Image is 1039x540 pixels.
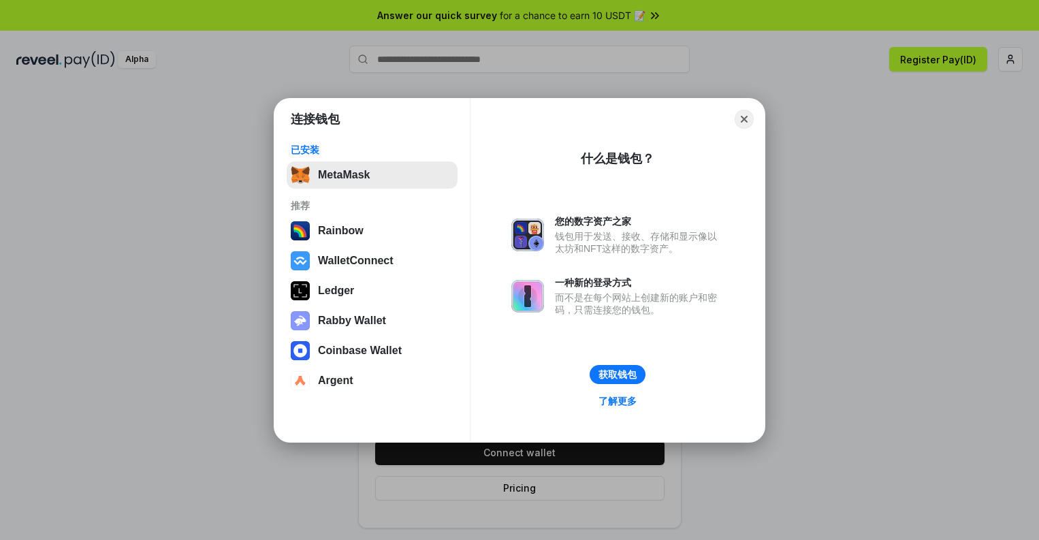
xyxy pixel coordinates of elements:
img: svg+xml,%3Csvg%20xmlns%3D%22http%3A%2F%2Fwww.w3.org%2F2000%2Fsvg%22%20fill%3D%22none%22%20viewBox... [511,280,544,313]
button: Rabby Wallet [287,307,458,334]
img: svg+xml,%3Csvg%20width%3D%2228%22%20height%3D%2228%22%20viewBox%3D%220%200%2028%2028%22%20fill%3D... [291,371,310,390]
img: svg+xml,%3Csvg%20xmlns%3D%22http%3A%2F%2Fwww.w3.org%2F2000%2Fsvg%22%20fill%3D%22none%22%20viewBox... [291,311,310,330]
div: WalletConnect [318,255,394,267]
div: MetaMask [318,169,370,181]
div: 获取钱包 [598,368,637,381]
button: WalletConnect [287,247,458,274]
div: 了解更多 [598,395,637,407]
div: Rainbow [318,225,364,237]
button: Ledger [287,277,458,304]
div: Coinbase Wallet [318,345,402,357]
div: 而不是在每个网站上创建新的账户和密码，只需连接您的钱包。 [555,291,724,316]
div: 什么是钱包？ [581,150,654,167]
img: svg+xml,%3Csvg%20width%3D%2228%22%20height%3D%2228%22%20viewBox%3D%220%200%2028%2028%22%20fill%3D... [291,341,310,360]
img: svg+xml,%3Csvg%20width%3D%2228%22%20height%3D%2228%22%20viewBox%3D%220%200%2028%2028%22%20fill%3D... [291,251,310,270]
div: 您的数字资产之家 [555,215,724,227]
img: svg+xml,%3Csvg%20fill%3D%22none%22%20height%3D%2233%22%20viewBox%3D%220%200%2035%2033%22%20width%... [291,165,310,185]
div: 钱包用于发送、接收、存储和显示像以太坊和NFT这样的数字资产。 [555,230,724,255]
div: 一种新的登录方式 [555,276,724,289]
a: 了解更多 [590,392,645,410]
button: 获取钱包 [590,365,645,384]
img: svg+xml,%3Csvg%20width%3D%22120%22%20height%3D%22120%22%20viewBox%3D%220%200%20120%20120%22%20fil... [291,221,310,240]
img: svg+xml,%3Csvg%20xmlns%3D%22http%3A%2F%2Fwww.w3.org%2F2000%2Fsvg%22%20fill%3D%22none%22%20viewBox... [511,219,544,251]
div: 已安装 [291,144,453,156]
button: Close [735,110,754,129]
h1: 连接钱包 [291,111,340,127]
div: 推荐 [291,200,453,212]
button: MetaMask [287,161,458,189]
button: Rainbow [287,217,458,244]
button: Coinbase Wallet [287,337,458,364]
div: Rabby Wallet [318,315,386,327]
button: Argent [287,367,458,394]
div: Argent [318,375,353,387]
img: svg+xml,%3Csvg%20xmlns%3D%22http%3A%2F%2Fwww.w3.org%2F2000%2Fsvg%22%20width%3D%2228%22%20height%3... [291,281,310,300]
div: Ledger [318,285,354,297]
